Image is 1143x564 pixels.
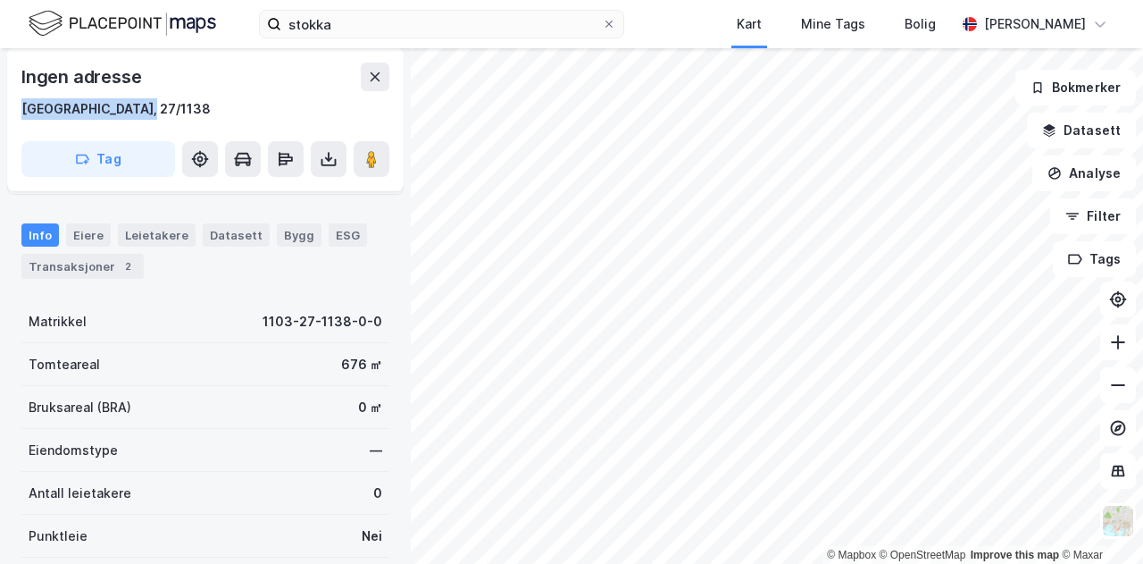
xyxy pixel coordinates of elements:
div: Nei [362,526,382,547]
button: Filter [1050,198,1136,234]
img: logo.f888ab2527a4732fd821a326f86c7f29.svg [29,8,216,39]
button: Tags [1053,241,1136,277]
input: Søk på adresse, matrikkel, gårdeiere, leietakere eller personer [281,11,602,38]
div: Transaksjoner [21,254,144,279]
iframe: Chat Widget [1054,478,1143,564]
button: Analyse [1032,156,1136,191]
div: Mine Tags [801,13,865,35]
div: Bruksareal (BRA) [29,397,131,418]
div: [GEOGRAPHIC_DATA], 27/1138 [21,98,211,120]
div: Eiendomstype [29,440,118,461]
button: Bokmerker [1015,70,1136,105]
div: ESG [329,223,367,247]
div: 1103-27-1138-0-0 [263,311,382,333]
div: — [370,440,382,461]
div: Antall leietakere [29,483,131,504]
div: Ingen adresse [21,63,145,91]
div: Kart [737,13,762,35]
button: Datasett [1027,113,1136,148]
div: 0 [373,483,382,504]
div: Matrikkel [29,311,87,333]
a: OpenStreetMap [880,549,966,561]
button: Tag [21,141,175,177]
div: Bygg [277,223,321,247]
div: 676 ㎡ [341,354,382,375]
div: 2 [119,257,137,275]
a: Improve this map [971,549,1059,561]
div: [PERSON_NAME] [984,13,1086,35]
div: Bolig [905,13,936,35]
div: Punktleie [29,526,88,547]
div: 0 ㎡ [358,397,382,418]
div: Eiere [66,223,111,247]
div: Info [21,223,59,247]
div: Datasett [203,223,270,247]
div: Tomteareal [29,354,100,375]
a: Mapbox [827,549,876,561]
div: Leietakere [118,223,196,247]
